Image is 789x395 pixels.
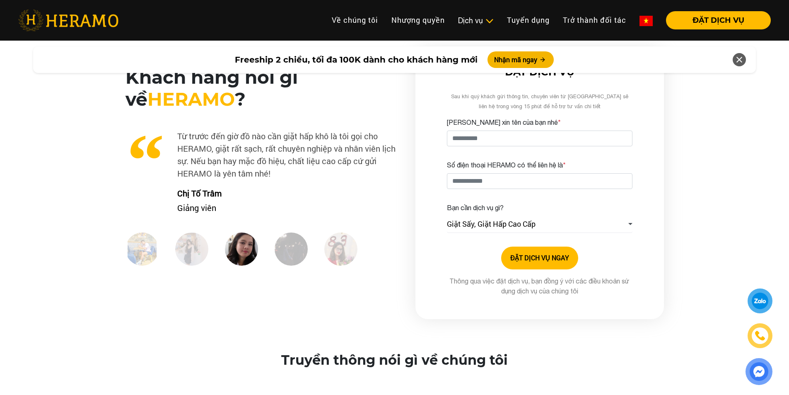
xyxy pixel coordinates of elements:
[447,160,566,170] label: Số điện thoại HERAMO có thể liên hệ là
[235,53,478,66] span: Freeship 2 chiều, tối đa 100K dành cho khách hàng mới
[275,233,308,266] img: HP4.jpg
[18,10,118,31] img: heramo-logo.png
[487,51,554,68] button: Nhận mã ngay
[325,11,385,29] a: Về chúng tôi
[175,233,208,266] img: HP2.jpg
[447,218,536,230] span: Giặt Sấy, Giặt Hấp Cao Cấp
[17,352,772,368] h2: Truyền thông nói gì về chúng tôi
[755,331,765,340] img: phone-icon
[447,203,504,213] label: Bạn cần dịch vụ gì?
[225,233,258,266] img: HP3.jpg
[171,187,402,199] p: Chị Tố Trâm
[147,88,235,110] span: HERAMO
[125,66,402,110] h2: Khách hàng nói gì về ?
[324,233,357,266] img: HP5.jpg
[666,11,771,29] button: ĐẶT DỊCH VỤ
[749,325,771,347] a: phone-icon
[171,201,402,214] p: Giảng viên
[447,117,561,127] label: [PERSON_NAME] xin tên của bạn nhé
[659,17,771,24] a: ĐẶT DỊCH VỤ
[639,16,653,26] img: vn-flag.png
[500,11,556,29] a: Tuyển dụng
[458,15,494,26] div: Dịch vụ
[125,233,159,266] img: HP1.jpg
[449,277,630,295] span: Thông qua việc đặt dịch vụ, bạn đồng ý với các điều khoản sử dụng dịch vụ của chúng tôi
[385,11,451,29] a: Nhượng quyền
[125,130,402,179] p: Từ trước đến giờ đồ nào cần giặt hấp khô là tôi gọi cho HERAMO, giặt rất sạch, rất chuyên nghiệp ...
[485,17,494,25] img: subToggleIcon
[451,93,628,109] span: Sau khi quý khách gửi thông tin, chuyên viên từ [GEOGRAPHIC_DATA] sẽ liên hệ trong vòng 15 phút đ...
[501,247,578,269] button: ĐẶT DỊCH VỤ NGAY
[556,11,633,29] a: Trở thành đối tác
